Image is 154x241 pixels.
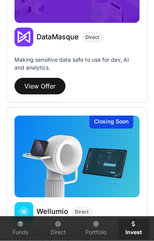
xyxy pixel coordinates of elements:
img: Wellumio [14,202,33,221]
img: Wellumio [14,116,140,197]
a: DataMasque [36,32,79,42]
a: Portfolio [80,218,112,239]
span: Wellumio [36,207,68,215]
a: Direct [42,218,74,239]
a: WellumioClosing Soon [14,116,140,197]
img: DataMasque [14,28,33,46]
span: DataMasque [36,33,79,41]
span: Direct [75,209,89,215]
a: Funds [5,218,36,239]
div: Closing Soon [89,116,133,129]
button: View Offer [14,78,65,94]
a: Wellumio [36,207,68,216]
span: Direct [85,34,99,40]
p: Making sensitive data safe to use for dev, AI and analytics. [14,56,140,75]
iframe: Chat Widget [115,203,154,241]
